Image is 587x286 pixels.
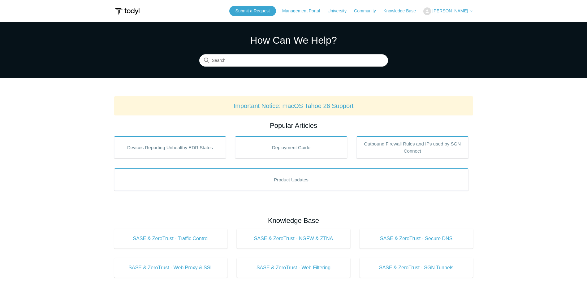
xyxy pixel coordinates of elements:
a: Important Notice: macOS Tahoe 26 Support [234,102,354,109]
span: SASE & ZeroTrust - NGFW & ZTNA [246,235,341,242]
span: SASE & ZeroTrust - Web Filtering [246,264,341,271]
a: Deployment Guide [235,136,347,158]
input: Search [199,54,388,67]
h2: Knowledge Base [114,215,473,226]
a: Community [354,8,382,14]
a: SASE & ZeroTrust - Web Filtering [237,258,350,278]
h2: Popular Articles [114,120,473,131]
a: Outbound Firewall Rules and IPs used by SGN Connect [356,136,468,158]
a: Knowledge Base [383,8,422,14]
a: University [327,8,352,14]
img: Todyl Support Center Help Center home page [114,6,140,17]
a: SASE & ZeroTrust - Traffic Control [114,229,228,249]
span: [PERSON_NAME] [432,8,468,13]
a: SASE & ZeroTrust - Web Proxy & SSL [114,258,228,278]
a: Submit a Request [229,6,276,16]
a: SASE & ZeroTrust - Secure DNS [360,229,473,249]
a: SASE & ZeroTrust - NGFW & ZTNA [237,229,350,249]
span: SASE & ZeroTrust - Traffic Control [123,235,218,242]
button: [PERSON_NAME] [423,7,473,15]
a: Management Portal [282,8,326,14]
span: SASE & ZeroTrust - Secure DNS [369,235,464,242]
span: SASE & ZeroTrust - Web Proxy & SSL [123,264,218,271]
a: Product Updates [114,168,468,191]
a: SASE & ZeroTrust - SGN Tunnels [360,258,473,278]
a: Devices Reporting Unhealthy EDR States [114,136,226,158]
h1: How Can We Help? [199,33,388,48]
span: SASE & ZeroTrust - SGN Tunnels [369,264,464,271]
